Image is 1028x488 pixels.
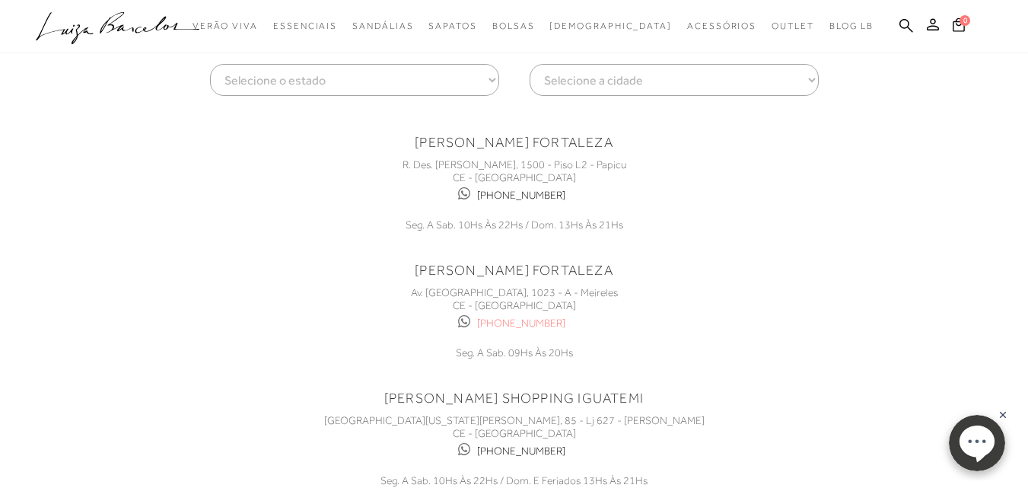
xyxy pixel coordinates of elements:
[772,12,814,40] a: categoryNavScreenReaderText
[352,12,413,40] a: categoryNavScreenReaderText
[352,21,413,31] span: Sandálias
[477,445,565,458] a: [PHONE_NUMBER]
[428,12,476,40] a: categoryNavScreenReaderText
[477,317,565,330] a: [PHONE_NUMBER]
[492,12,535,40] a: categoryNavScreenReaderText
[960,15,970,26] span: 0
[558,286,571,298] span: - A
[549,21,672,31] span: [DEMOGRAPHIC_DATA]
[617,414,705,426] span: - [PERSON_NAME]
[531,286,555,298] span: 1023
[687,12,756,40] a: categoryNavScreenReaderText
[579,414,615,426] span: - Lj 627
[456,346,573,359] span: Seg. A Sab. 09Hs Às 20Hs
[492,21,535,31] span: Bolsas
[406,218,623,231] span: Seg. A Sab. 10Hs Às 22Hs / Dom. 13Hs Às 21Hs
[565,414,577,426] span: 85
[574,286,618,298] span: - Meireles
[829,12,874,40] a: BLOG LB
[453,299,576,311] span: CE - [GEOGRAPHIC_DATA]
[520,158,545,171] span: 1500
[193,12,258,40] a: categoryNavScreenReaderText
[403,158,518,171] span: R. Des. [PERSON_NAME],
[549,12,672,40] a: noSubCategoriesText
[453,171,576,183] span: CE - [GEOGRAPHIC_DATA]
[273,21,337,31] span: Essenciais
[193,21,258,31] span: Verão Viva
[453,427,576,439] span: CE - [GEOGRAPHIC_DATA]
[547,158,587,171] span: - Piso L2
[687,21,756,31] span: Acessórios
[948,17,969,37] button: 0
[772,21,814,31] span: Outlet
[384,391,644,406] span: [PERSON_NAME] SHOPPING IGUATEMI
[415,135,613,150] span: [PERSON_NAME] FORTALEZA
[273,12,337,40] a: categoryNavScreenReaderText
[428,21,476,31] span: Sapatos
[477,189,565,202] a: [PHONE_NUMBER]
[829,21,874,31] span: BLOG LB
[411,286,529,298] span: Av. [GEOGRAPHIC_DATA],
[324,414,562,426] span: [GEOGRAPHIC_DATA][US_STATE][PERSON_NAME],
[590,158,626,171] span: - Papicu
[380,474,648,486] span: Seg. A Sab. 10Hs Às 22Hs / Dom. E Feriados 13Hs Às 21Hs
[415,263,613,278] span: [PERSON_NAME] FORTALEZA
